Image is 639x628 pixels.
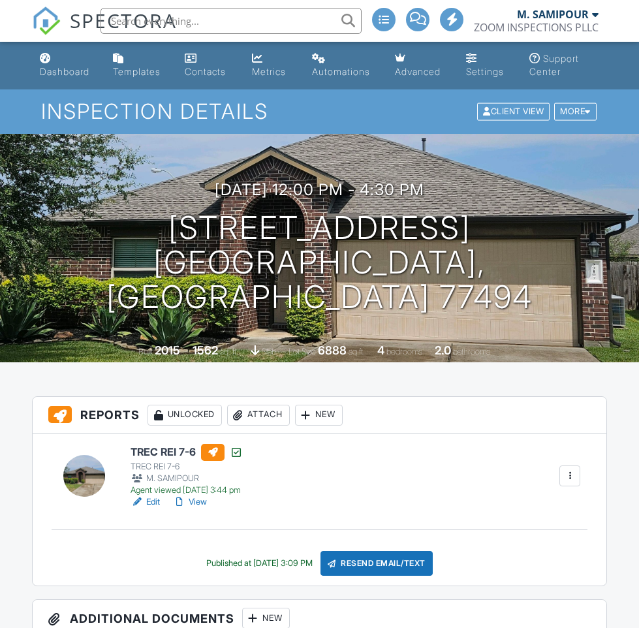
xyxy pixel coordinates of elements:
[185,66,226,77] div: Contacts
[435,343,451,357] div: 2.0
[131,485,243,495] div: Agent viewed [DATE] 3:44 pm
[318,343,347,357] div: 6888
[131,444,243,461] h6: TREC REI 7-6
[517,8,589,21] div: M. SAMIPOUR
[138,347,153,356] span: Built
[148,405,222,426] div: Unlocked
[524,47,604,84] a: Support Center
[21,211,618,314] h1: [STREET_ADDRESS] [GEOGRAPHIC_DATA], [GEOGRAPHIC_DATA] 77494
[227,405,290,426] div: Attach
[70,7,177,34] span: SPECTORA
[453,347,490,356] span: bathrooms
[476,106,553,116] a: Client View
[307,47,379,84] a: Automations (Basic)
[35,47,97,84] a: Dashboard
[262,347,276,356] span: slab
[466,66,504,77] div: Settings
[395,66,441,77] div: Advanced
[529,53,579,77] div: Support Center
[131,472,243,485] div: M. SAMIPOUR
[40,66,89,77] div: Dashboard
[131,462,243,472] div: TREC REI 7-6
[252,66,286,77] div: Metrics
[108,47,169,84] a: Templates
[386,347,422,356] span: bedrooms
[101,8,362,34] input: Search everything...
[247,47,296,84] a: Metrics
[193,343,218,357] div: 1562
[131,495,160,509] a: Edit
[390,47,450,84] a: Advanced
[173,495,207,509] a: View
[33,397,606,434] h3: Reports
[220,347,238,356] span: sq. ft.
[41,100,597,123] h1: Inspection Details
[554,103,597,121] div: More
[32,18,177,45] a: SPECTORA
[131,444,243,496] a: TREC REI 7-6 TREC REI 7-6 M. SAMIPOUR Agent viewed [DATE] 3:44 pm
[288,347,316,356] span: Lot Size
[474,21,599,34] div: ZOOM INSPECTIONS PLLC
[206,558,313,569] div: Published at [DATE] 3:09 PM
[215,181,424,198] h3: [DATE] 12:00 pm - 4:30 pm
[312,66,370,77] div: Automations
[179,47,236,84] a: Contacts
[377,343,384,357] div: 4
[349,347,365,356] span: sq.ft.
[113,66,161,77] div: Templates
[32,7,61,35] img: The Best Home Inspection Software - Spectora
[477,103,550,121] div: Client View
[295,405,343,426] div: New
[155,343,180,357] div: 2015
[320,551,433,576] div: Resend Email/Text
[461,47,514,84] a: Settings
